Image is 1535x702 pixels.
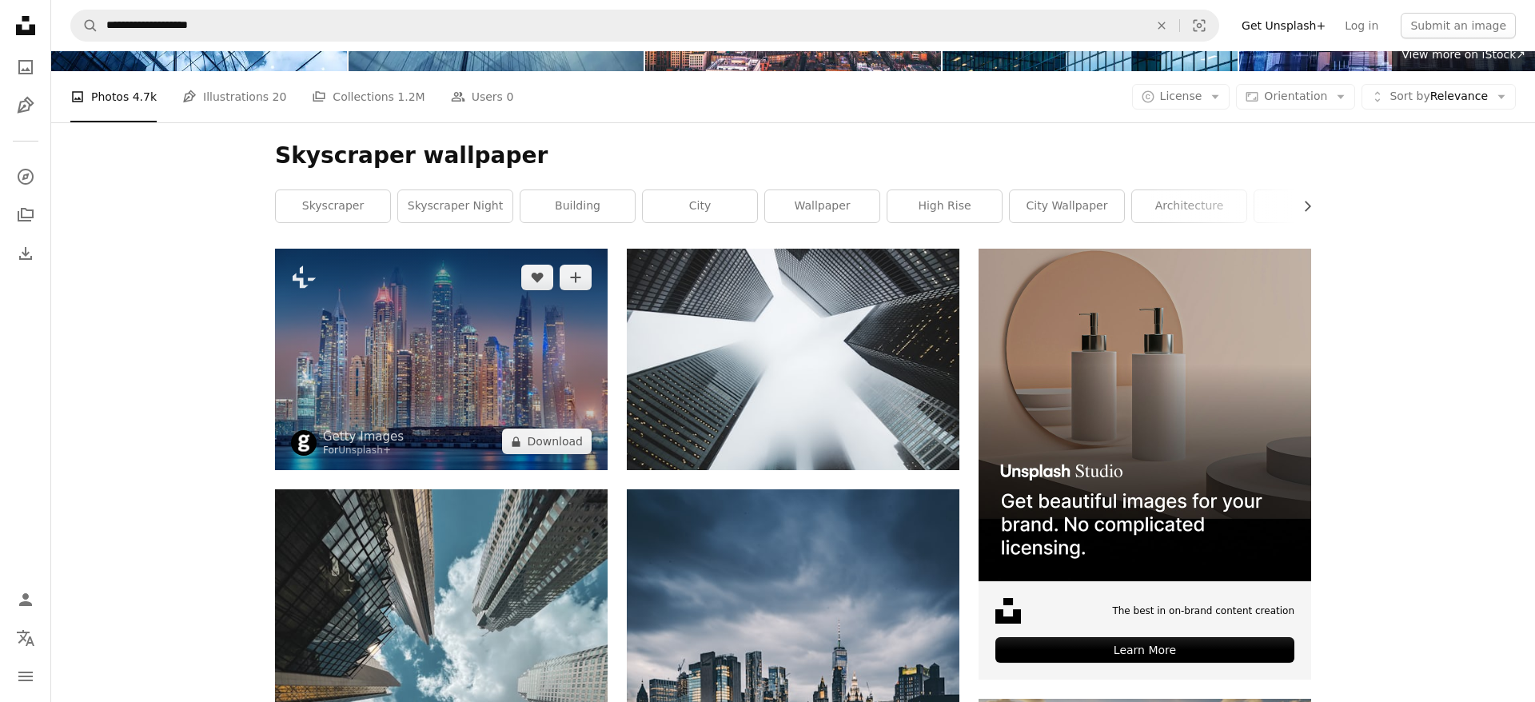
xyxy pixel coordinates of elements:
[10,622,42,654] button: Language
[273,88,287,106] span: 20
[1236,84,1355,110] button: Orientation
[979,249,1311,680] a: The best in on-brand content creationLearn More
[1132,84,1230,110] button: License
[1010,190,1124,222] a: city wallpaper
[323,445,404,457] div: For
[560,265,592,290] button: Add to Collection
[70,10,1219,42] form: Find visuals sitewide
[451,71,514,122] a: Users 0
[10,199,42,231] a: Collections
[312,71,425,122] a: Collections 1.2M
[520,190,635,222] a: building
[1293,190,1311,222] button: scroll list to the right
[1335,13,1388,38] a: Log in
[995,637,1294,663] div: Learn More
[1112,604,1294,618] span: The best in on-brand content creation
[275,249,608,470] img: Majestic city view of skyscrapers and hotel buildings in the Dubai Marina area from the palm Jume...
[765,190,879,222] a: wallpaper
[1264,90,1327,102] span: Orientation
[1232,13,1335,38] a: Get Unsplash+
[10,51,42,83] a: Photos
[1254,190,1369,222] a: tower
[10,10,42,45] a: Home — Unsplash
[627,249,959,470] img: low angle photography of building
[1389,89,1488,105] span: Relevance
[10,161,42,193] a: Explore
[10,660,42,692] button: Menu
[1392,39,1535,71] a: View more on iStock↗
[276,190,390,222] a: skyscraper
[1144,10,1179,41] button: Clear
[1389,90,1429,102] span: Sort by
[10,237,42,269] a: Download History
[627,352,959,366] a: low angle photography of building
[506,88,513,106] span: 0
[397,88,425,106] span: 1.2M
[643,190,757,222] a: city
[275,352,608,366] a: Majestic city view of skyscrapers and hotel buildings in the Dubai Marina area from the palm Jume...
[1180,10,1218,41] button: Visual search
[887,190,1002,222] a: high rise
[10,90,42,122] a: Illustrations
[182,71,286,122] a: Illustrations 20
[502,429,592,454] button: Download
[275,142,1311,170] h1: Skyscraper wallpaper
[995,598,1021,624] img: file-1631678316303-ed18b8b5cb9cimage
[521,265,553,290] button: Like
[10,584,42,616] a: Log in / Sign up
[1401,13,1516,38] button: Submit an image
[71,10,98,41] button: Search Unsplash
[291,430,317,456] img: Go to Getty Images's profile
[979,249,1311,581] img: file-1715714113747-b8b0561c490eimage
[1362,84,1516,110] button: Sort byRelevance
[338,445,391,456] a: Unsplash+
[1401,48,1525,61] span: View more on iStock ↗
[398,190,512,222] a: skyscraper night
[1160,90,1202,102] span: License
[1132,190,1246,222] a: architecture
[323,429,404,445] a: Getty Images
